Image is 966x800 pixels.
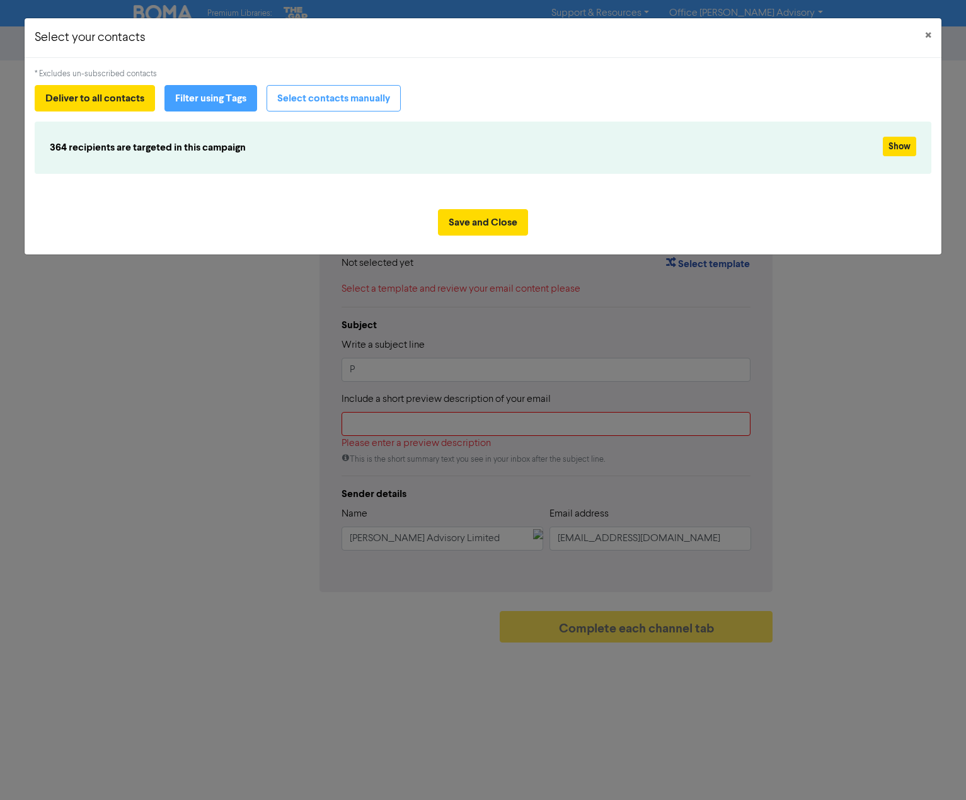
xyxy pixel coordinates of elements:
button: Close [915,18,941,54]
button: Select contacts manually [267,85,401,111]
h5: Select your contacts [35,28,146,47]
button: Filter using Tags [164,85,257,111]
iframe: Chat Widget [903,740,966,800]
button: Show [883,137,916,156]
div: * Excludes un-subscribed contacts [35,68,931,80]
button: Deliver to all contacts [35,85,155,111]
button: Save and Close [438,209,528,236]
span: × [925,26,931,45]
h6: 364 recipients are targeted in this campaign [50,142,768,154]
